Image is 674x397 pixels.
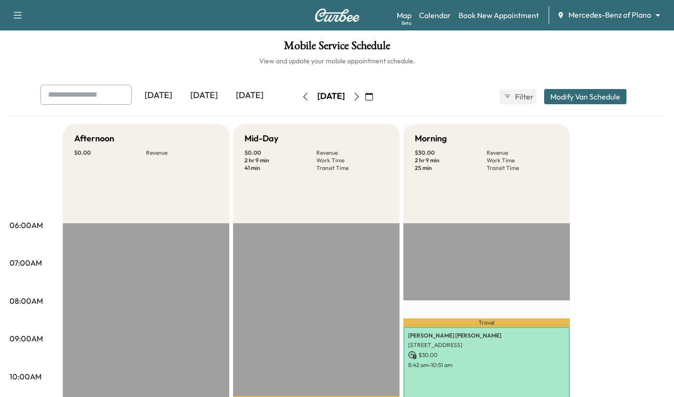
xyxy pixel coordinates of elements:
div: [DATE] [136,85,181,107]
button: Filter [499,89,537,104]
div: Beta [401,20,411,27]
p: Transit Time [316,164,388,172]
p: $ 0.00 [74,149,146,157]
p: 10:00AM [10,371,41,382]
div: [DATE] [317,90,345,102]
a: Calendar [419,10,451,21]
p: 25 min [415,164,487,172]
img: Curbee Logo [314,9,360,22]
p: Revenue [487,149,558,157]
h1: Mobile Service Schedule [10,40,664,56]
a: Book New Appointment [459,10,539,21]
p: Transit Time [487,164,558,172]
p: $ 0.00 [244,149,316,157]
p: Revenue [316,149,388,157]
div: [DATE] [227,85,273,107]
button: Modify Van Schedule [544,89,626,104]
p: 8:42 am - 10:51 am [408,361,565,369]
p: Work Time [487,157,558,164]
h5: Mid-Day [244,132,278,145]
p: 09:00AM [10,333,43,344]
p: Revenue [146,149,218,157]
p: Travel [403,318,570,327]
p: 08:00AM [10,295,43,307]
h5: Afternoon [74,132,114,145]
p: $ 30.00 [415,149,487,157]
p: 07:00AM [10,257,42,268]
h5: Morning [415,132,447,145]
p: [PERSON_NAME] [PERSON_NAME] [408,332,565,339]
p: $ 30.00 [408,351,565,359]
h6: View and update your mobile appointment schedule. [10,56,664,66]
a: MapBeta [397,10,411,21]
span: Mercedes-Benz of Plano [568,10,651,20]
span: Filter [515,91,532,102]
p: Work Time [316,157,388,164]
p: 41 min [244,164,316,172]
p: 06:00AM [10,219,43,231]
div: [DATE] [181,85,227,107]
p: [STREET_ADDRESS] [408,341,565,349]
p: 2 hr 9 min [415,157,487,164]
p: 2 hr 9 min [244,157,316,164]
